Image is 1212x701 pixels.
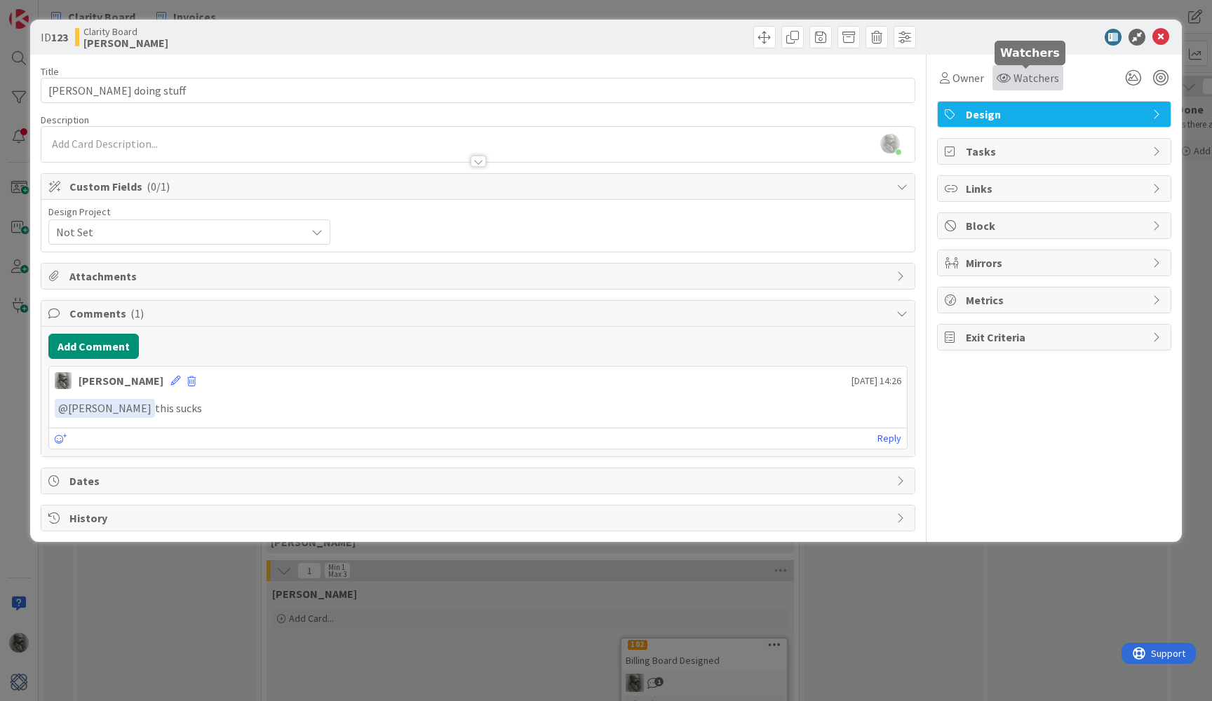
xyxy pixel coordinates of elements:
a: Reply [877,430,901,447]
span: Custom Fields [69,178,889,195]
img: z2ljhaFx2XcmKtHH0XDNUfyWuC31CjDO.png [880,134,900,154]
span: Owner [952,69,984,86]
span: History [69,510,889,526]
span: Attachments [69,268,889,285]
span: Dates [69,472,889,489]
div: [PERSON_NAME] [79,372,163,389]
p: this sucks [55,399,901,418]
img: PA [55,372,72,389]
span: ID [41,29,68,46]
b: 123 [51,30,68,44]
span: ( 0/1 ) [147,179,170,193]
span: Metrics [966,292,1145,308]
span: Clarity Board [83,26,168,37]
button: Add Comment [48,334,139,359]
span: Exit Criteria [966,329,1145,346]
span: Not Set [56,222,299,242]
h5: Watchers [1000,46,1060,60]
div: Design Project [48,207,330,217]
span: [DATE] 14:26 [851,374,901,388]
span: Tasks [966,143,1145,160]
span: Design [966,106,1145,123]
b: [PERSON_NAME] [83,37,168,48]
span: ( 1 ) [130,306,144,320]
span: Comments [69,305,889,322]
span: @ [58,401,68,415]
span: Description [41,114,89,126]
span: Support [29,2,64,19]
span: Block [966,217,1145,234]
span: [PERSON_NAME] [58,401,151,415]
span: Mirrors [966,254,1145,271]
input: type card name here... [41,78,915,103]
span: Links [966,180,1145,197]
span: Watchers [1014,69,1059,86]
label: Title [41,65,59,78]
